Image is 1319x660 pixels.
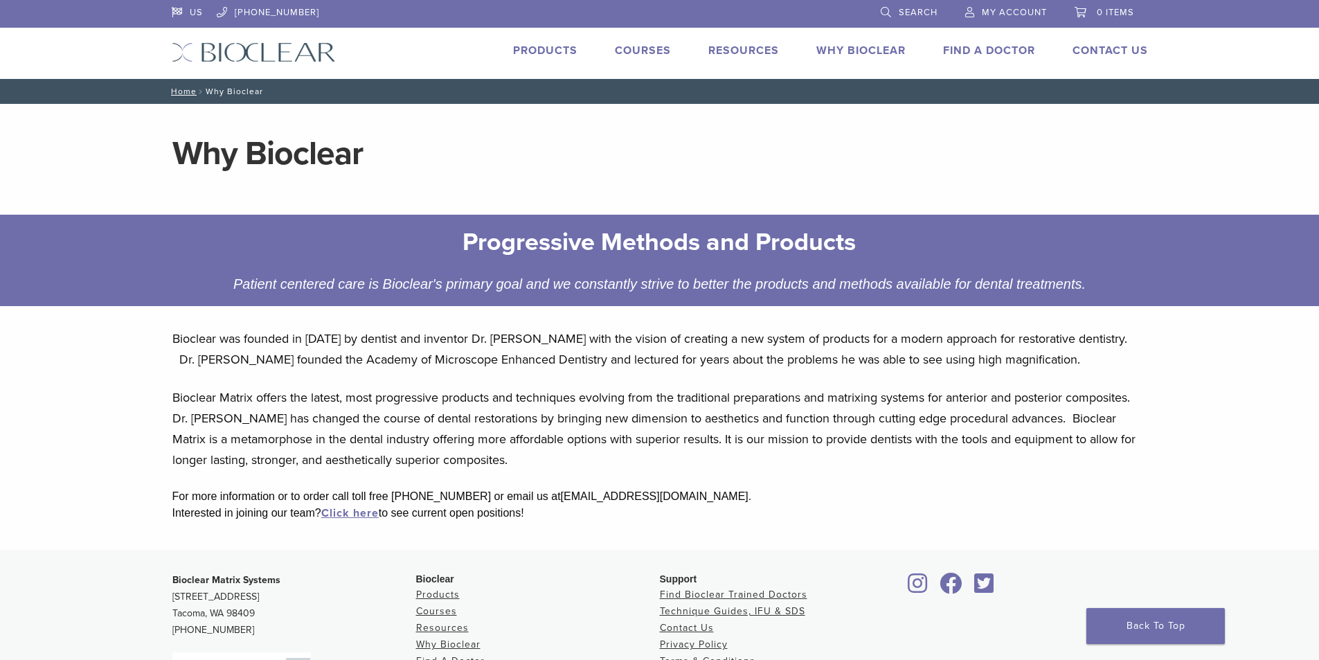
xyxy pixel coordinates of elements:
a: Home [167,87,197,96]
span: Bioclear [416,573,454,585]
a: Courses [615,44,671,57]
a: Bioclear [904,581,933,595]
a: Find Bioclear Trained Doctors [660,589,807,600]
nav: Why Bioclear [161,79,1158,104]
a: Contact Us [660,622,714,634]
a: Products [513,44,577,57]
h2: Progressive Methods and Products [231,226,1089,259]
a: Bioclear [935,581,967,595]
p: Bioclear Matrix offers the latest, most progressive products and techniques evolving from the tra... [172,387,1147,470]
h1: Why Bioclear [172,137,1147,170]
span: 0 items [1097,7,1134,18]
a: Courses [416,605,457,617]
a: Technique Guides, IFU & SDS [660,605,805,617]
a: Back To Top [1086,608,1225,644]
a: Click here [321,506,379,520]
div: For more information or to order call toll free [PHONE_NUMBER] or email us at [EMAIL_ADDRESS][DOM... [172,488,1147,505]
a: Contact Us [1073,44,1148,57]
span: / [197,88,206,95]
div: Patient centered care is Bioclear's primary goal and we constantly strive to better the products ... [220,273,1100,295]
a: Privacy Policy [660,639,728,650]
a: Products [416,589,460,600]
span: Search [899,7,937,18]
span: My Account [982,7,1047,18]
a: Bioclear [970,581,999,595]
a: Resources [416,622,469,634]
p: [STREET_ADDRESS] Tacoma, WA 98409 [PHONE_NUMBER] [172,572,416,639]
a: Why Bioclear [416,639,481,650]
strong: Bioclear Matrix Systems [172,574,280,586]
a: Why Bioclear [816,44,906,57]
span: Support [660,573,697,585]
a: Find A Doctor [943,44,1035,57]
a: Resources [708,44,779,57]
div: Interested in joining our team? to see current open positions! [172,505,1147,521]
img: Bioclear [172,42,336,62]
p: Bioclear was founded in [DATE] by dentist and inventor Dr. [PERSON_NAME] with the vision of creat... [172,328,1147,370]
